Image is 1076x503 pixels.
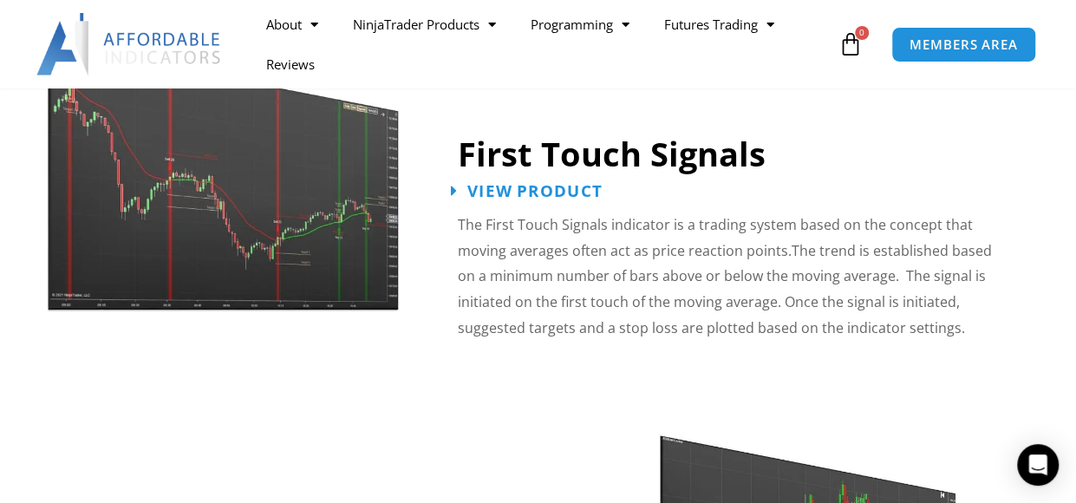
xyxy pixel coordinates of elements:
span: The trend is established based on a minimum number of bars above or below the moving average. The... [458,241,992,337]
span: View Product [466,182,602,199]
span: MEMBERS AREA [910,38,1018,51]
a: First Touch Signals [458,131,766,176]
a: View Product [451,182,603,199]
a: Futures Trading [647,4,792,44]
a: Programming [513,4,647,44]
a: MEMBERS AREA [891,27,1036,62]
nav: Menu [249,4,834,84]
div: Open Intercom Messenger [1017,444,1059,486]
p: The First Touch Signals indicator is a trading system based on the concept that moving averages o... [458,212,1002,342]
a: Reviews [249,44,332,84]
img: LogoAI | Affordable Indicators – NinjaTrader [36,13,223,75]
img: First Touch Signals 1 | Affordable Indicators – NinjaTrader [47,7,401,312]
span: 0 [855,26,869,40]
a: 0 [812,19,889,69]
a: NinjaTrader Products [336,4,513,44]
a: About [249,4,336,44]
